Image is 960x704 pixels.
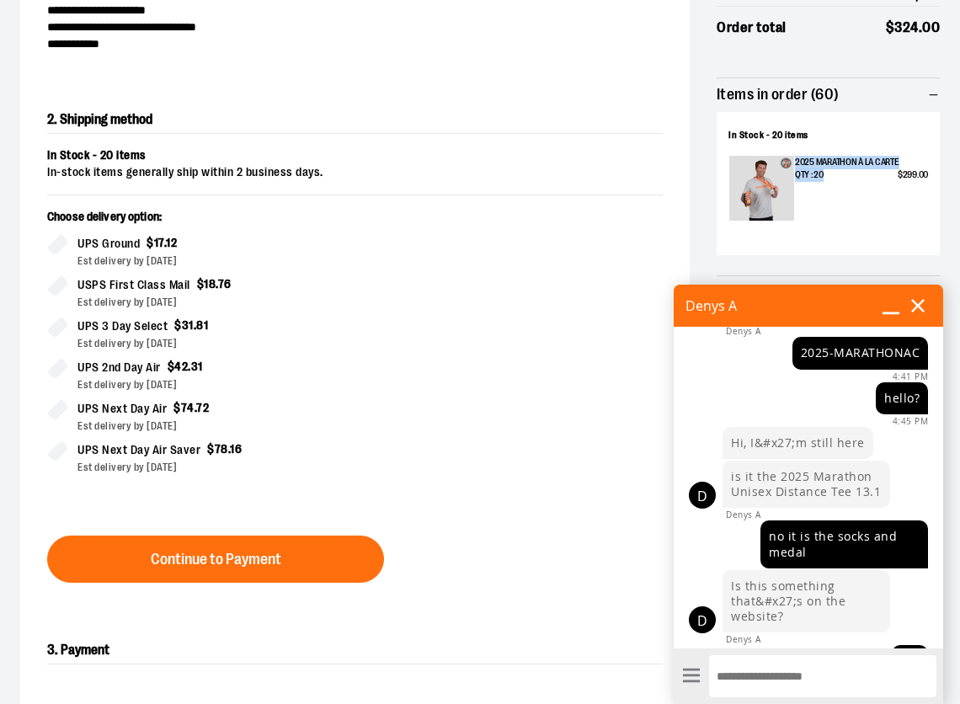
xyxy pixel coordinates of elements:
button: Add promo [717,276,940,310]
button: Close dialog [904,292,931,319]
div: Hi, I&#x27;m still here [731,435,865,451]
span: . [216,277,218,291]
span: 16 [230,442,242,456]
div: Denys A [726,326,761,337]
span: 72 [196,401,209,414]
span: $ [168,360,175,373]
span: 78 [215,442,228,456]
span: 18 [204,277,216,291]
span: UPS Next Day Air [77,399,167,419]
h2: 2. Shipping method [47,106,663,134]
div: Est delivery by [DATE] [77,295,342,310]
h2: Denys A [685,292,877,319]
div: Denys A [726,509,761,520]
div: Est delivery by [DATE] [77,460,342,475]
input: USPS First Class Mail$18.76Est delivery by [DATE] [47,275,67,296]
button: Continue to Payment [47,536,384,583]
span: . [917,169,919,180]
span: 31 [191,360,203,373]
span: . [919,19,923,35]
span: UPS 3 Day Select [77,317,168,336]
span: . [164,236,167,249]
div: D [689,482,716,509]
span: 76 [218,277,232,291]
div: Est delivery by [DATE] [77,253,342,269]
span: USPS First Class Mail [77,275,190,295]
span: $ [197,277,205,291]
input: UPS Ground$17.12Est delivery by [DATE] [47,234,67,254]
span: 17 [154,236,164,249]
div: 2025-MARATHONAC [801,345,920,360]
span: 12 [166,236,177,249]
span: . [195,401,197,414]
span: $ [898,169,903,180]
div: D [689,606,716,633]
div: In Stock - 20 items [47,147,663,164]
div: hello? [884,391,920,406]
div: Est delivery by [DATE] [77,377,342,392]
span: 299 [903,169,917,180]
span: Items in order (60) [717,87,840,103]
span: . [188,360,191,373]
input: UPS Next Day Air$74.72Est delivery by [DATE] [47,399,67,419]
input: UPS 3 Day Select$31.81Est delivery by [DATE] [47,317,67,337]
span: 00 [919,169,928,180]
div: 4:41 PM [689,371,928,382]
span: UPS Ground [77,234,140,253]
span: Order total [717,17,787,39]
h2: 3. Payment [47,637,663,664]
div: Est delivery by [DATE] [77,336,342,351]
span: $ [174,318,182,332]
span: 00 [922,19,940,35]
div: Denys A [726,634,761,645]
span: 324 [894,19,919,35]
span: 31 [182,318,194,332]
span: . [228,442,231,456]
button: Items in order (60) [717,78,940,112]
div: Is this something that&#x27;s on the website? [731,579,882,625]
div: In-stock items generally ship within 2 business days. [47,164,663,181]
span: 42 [174,360,188,373]
span: UPS 2nd Day Air [77,358,161,377]
span: $ [147,236,154,249]
div: no it is the socks and medal [769,529,920,559]
span: $ [886,19,895,35]
span: 74 [181,401,195,414]
div: is it the 2025 Marathon Unisex Distance Tee 13.1 [731,469,882,499]
p: 2025 Marathon à la Carte [795,156,928,169]
input: UPS 2nd Day Air$42.31Est delivery by [DATE] [47,358,67,378]
span: Continue to Payment [151,552,281,568]
span: $ [173,401,181,414]
div: Est delivery by [DATE] [77,419,342,434]
span: $ [207,442,215,456]
p: Choose delivery option: [47,209,342,234]
div: 4:45 PM [689,416,928,427]
input: UPS Next Day Air Saver$78.16Est delivery by [DATE] [47,440,67,461]
span: 81 [196,318,208,332]
button: Minimize chat [877,292,904,319]
span: UPS Next Day Air Saver [77,440,200,460]
span: . [194,318,197,332]
div: In Stock - 20 items [728,129,928,142]
span: Qty : 20 [795,168,824,182]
